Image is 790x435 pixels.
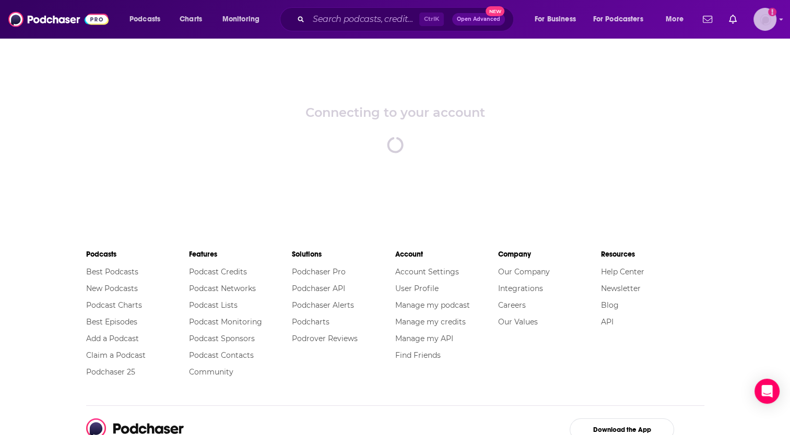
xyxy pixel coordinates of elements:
[601,267,644,276] a: Help Center
[395,317,465,327] a: Manage my credits
[498,317,538,327] a: Our Values
[395,351,440,360] a: Find Friends
[86,284,138,293] a: New Podcasts
[498,300,526,310] a: Careers
[395,334,453,343] a: Manage my API
[395,300,469,310] a: Manage my podcast
[395,284,438,293] a: User Profile
[86,245,189,263] li: Podcasts
[180,12,202,27] span: Charts
[189,367,233,377] a: Community
[290,7,524,31] div: Search podcasts, credits, & more...
[666,12,683,27] span: More
[395,267,458,276] a: Account Settings
[189,245,292,263] li: Features
[601,284,641,293] a: Newsletter
[292,245,395,263] li: Solutions
[753,8,776,31] img: User Profile
[86,317,137,327] a: Best Episodes
[292,317,329,327] a: Podcharts
[725,10,741,28] a: Show notifications dropdown
[457,17,500,22] span: Open Advanced
[699,10,716,28] a: Show notifications dropdown
[86,367,135,377] a: Podchaser 25
[309,11,419,28] input: Search podcasts, credits, & more...
[601,300,619,310] a: Blog
[189,267,247,276] a: Podcast Credits
[122,11,174,28] button: open menu
[86,334,139,343] a: Add a Podcast
[486,6,504,16] span: New
[292,284,345,293] a: Podchaser API
[395,245,498,263] li: Account
[292,300,354,310] a: Podchaser Alerts
[189,351,254,360] a: Podcast Contacts
[173,11,208,28] a: Charts
[498,284,543,293] a: Integrations
[305,105,485,120] div: Connecting to your account
[601,317,614,327] a: API
[768,8,776,16] svg: Add a profile image
[189,317,262,327] a: Podcast Monitoring
[498,245,601,263] li: Company
[86,351,146,360] a: Claim a Podcast
[86,267,138,276] a: Best Podcasts
[586,11,658,28] button: open menu
[753,8,776,31] button: Show profile menu
[527,11,589,28] button: open menu
[419,13,444,26] span: Ctrl K
[189,284,256,293] a: Podcast Networks
[292,267,346,276] a: Podchaser Pro
[593,12,643,27] span: For Podcasters
[601,245,704,263] li: Resources
[129,12,160,27] span: Podcasts
[535,12,576,27] span: For Business
[452,13,505,26] button: Open AdvancedNew
[292,334,358,343] a: Podrover Reviews
[189,334,255,343] a: Podcast Sponsors
[8,9,109,29] img: Podchaser - Follow, Share and Rate Podcasts
[753,8,776,31] span: Logged in as dmessina
[754,379,780,404] div: Open Intercom Messenger
[658,11,697,28] button: open menu
[215,11,273,28] button: open menu
[189,300,238,310] a: Podcast Lists
[86,300,142,310] a: Podcast Charts
[498,267,550,276] a: Our Company
[222,12,260,27] span: Monitoring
